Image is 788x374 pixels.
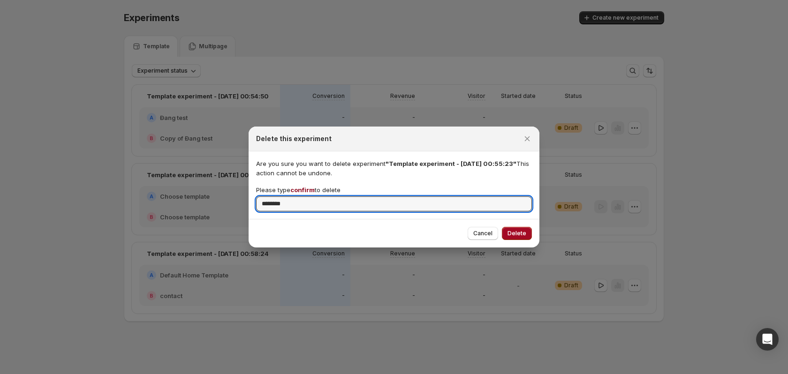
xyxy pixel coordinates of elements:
span: "Template experiment - [DATE] 00:55:23" [386,160,516,167]
button: Cancel [468,227,498,240]
p: Please type to delete [256,185,341,194]
button: Delete [502,227,532,240]
button: Close [521,132,534,145]
span: Cancel [473,230,492,237]
span: confirm [290,186,315,194]
p: Are you sure you want to delete experiment This action cannot be undone. [256,159,532,178]
div: Open Intercom Messenger [756,328,779,351]
h2: Delete this experiment [256,134,332,143]
span: Delete [508,230,526,237]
